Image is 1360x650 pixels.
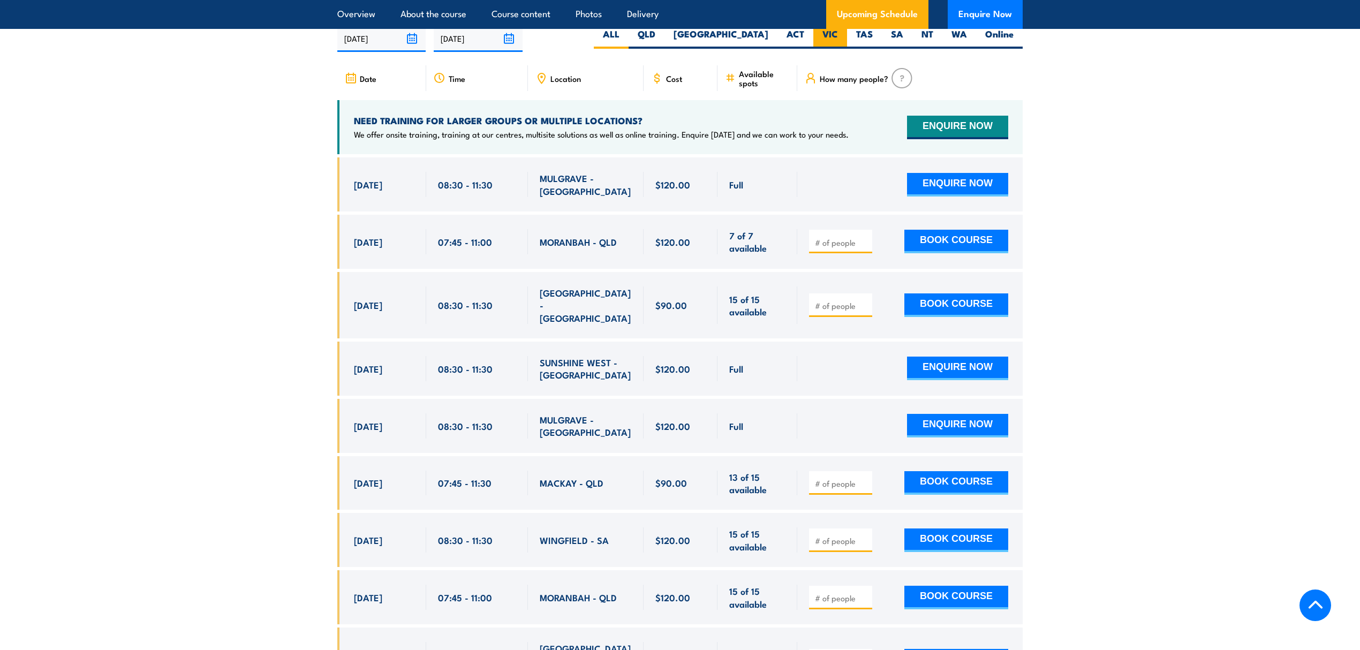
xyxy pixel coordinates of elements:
[976,28,1023,49] label: Online
[540,172,632,197] span: MULGRAVE - [GEOGRAPHIC_DATA]
[655,362,690,375] span: $120.00
[438,477,492,489] span: 07:45 - 11:30
[354,129,849,140] p: We offer onsite training, training at our centres, multisite solutions as well as online training...
[729,229,785,254] span: 7 of 7 available
[438,236,492,248] span: 07:45 - 11:00
[815,237,868,248] input: # of people
[540,413,632,439] span: MULGRAVE - [GEOGRAPHIC_DATA]
[629,28,664,49] label: QLD
[354,477,382,489] span: [DATE]
[594,28,629,49] label: ALL
[904,293,1008,317] button: BOOK COURSE
[655,477,687,489] span: $90.00
[904,471,1008,495] button: BOOK COURSE
[815,593,868,603] input: # of people
[729,178,743,191] span: Full
[815,478,868,489] input: # of people
[907,173,1008,196] button: ENQUIRE NOW
[882,28,912,49] label: SA
[337,25,426,52] input: From date
[354,591,382,603] span: [DATE]
[813,28,847,49] label: VIC
[540,286,632,324] span: [GEOGRAPHIC_DATA] - [GEOGRAPHIC_DATA]
[434,25,522,52] input: To date
[820,74,888,83] span: How many people?
[729,471,785,496] span: 13 of 15 available
[540,356,632,381] span: SUNSHINE WEST - [GEOGRAPHIC_DATA]
[354,420,382,432] span: [DATE]
[540,477,603,489] span: MACKAY - QLD
[438,534,493,546] span: 08:30 - 11:30
[360,74,376,83] span: Date
[847,28,882,49] label: TAS
[354,362,382,375] span: [DATE]
[354,534,382,546] span: [DATE]
[739,69,790,87] span: Available spots
[354,236,382,248] span: [DATE]
[729,293,785,318] span: 15 of 15 available
[438,591,492,603] span: 07:45 - 11:00
[540,236,617,248] span: MORANBAH - QLD
[942,28,976,49] label: WA
[655,420,690,432] span: $120.00
[907,357,1008,380] button: ENQUIRE NOW
[354,115,849,126] h4: NEED TRAINING FOR LARGER GROUPS OR MULTIPLE LOCATIONS?
[815,535,868,546] input: # of people
[449,74,465,83] span: Time
[655,178,690,191] span: $120.00
[815,300,868,311] input: # of people
[664,28,777,49] label: [GEOGRAPHIC_DATA]
[904,528,1008,552] button: BOOK COURSE
[438,420,493,432] span: 08:30 - 11:30
[550,74,581,83] span: Location
[438,299,493,311] span: 08:30 - 11:30
[540,591,617,603] span: MORANBAH - QLD
[655,591,690,603] span: $120.00
[354,299,382,311] span: [DATE]
[655,236,690,248] span: $120.00
[729,527,785,553] span: 15 of 15 available
[777,28,813,49] label: ACT
[907,414,1008,437] button: ENQUIRE NOW
[655,534,690,546] span: $120.00
[540,534,609,546] span: WINGFIELD - SA
[438,362,493,375] span: 08:30 - 11:30
[438,178,493,191] span: 08:30 - 11:30
[354,178,382,191] span: [DATE]
[666,74,682,83] span: Cost
[907,116,1008,139] button: ENQUIRE NOW
[729,362,743,375] span: Full
[729,585,785,610] span: 15 of 15 available
[729,420,743,432] span: Full
[655,299,687,311] span: $90.00
[904,230,1008,253] button: BOOK COURSE
[912,28,942,49] label: NT
[904,586,1008,609] button: BOOK COURSE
